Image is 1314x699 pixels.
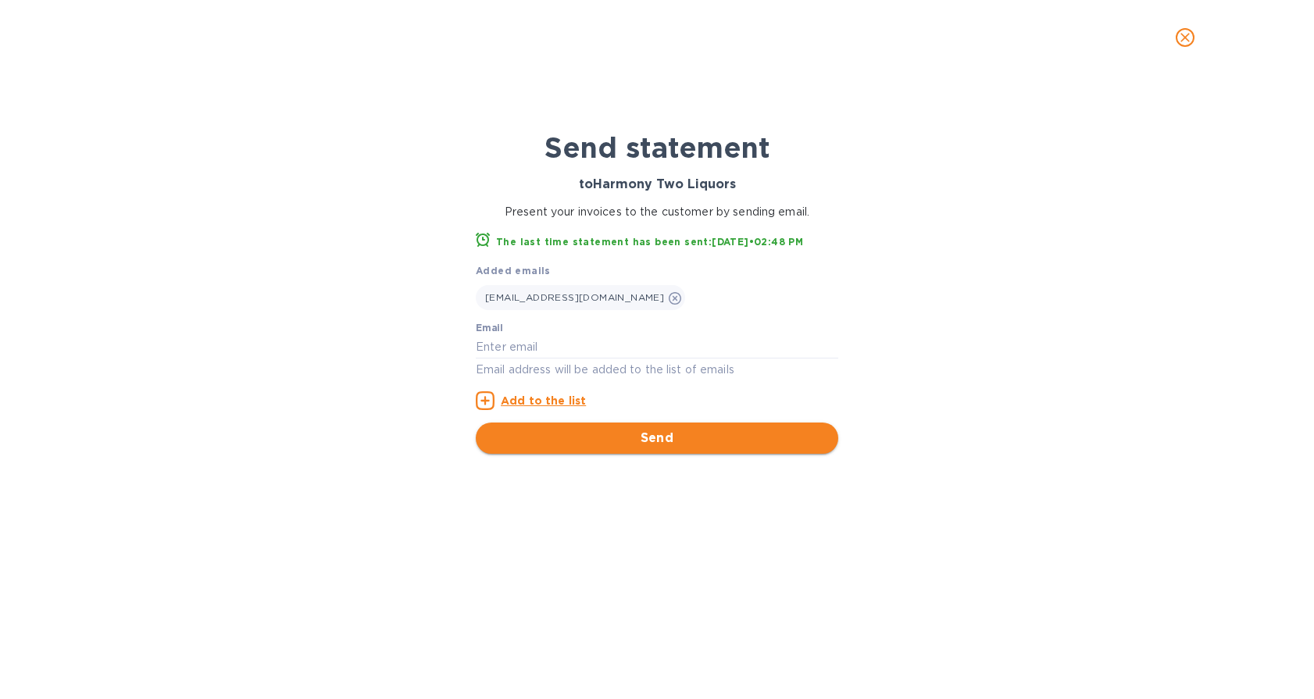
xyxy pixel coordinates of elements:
b: Added emails [476,265,551,276]
p: Present your invoices to the customer by sending email. [476,204,838,220]
span: [EMAIL_ADDRESS][DOMAIN_NAME] [485,291,664,303]
h3: to Harmony Two Liquors [476,177,838,192]
b: The last time statement has been sent: [DATE] • 02:48 PM [496,236,803,248]
p: Email address will be added to the list of emails [476,361,838,379]
label: Email [476,324,503,333]
button: Send [476,423,838,454]
div: [EMAIL_ADDRESS][DOMAIN_NAME] [476,285,685,310]
input: Enter email [476,335,838,358]
b: Send statement [545,130,770,165]
span: Send [488,429,826,448]
button: close [1166,19,1204,56]
u: Add to the list [501,394,586,407]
